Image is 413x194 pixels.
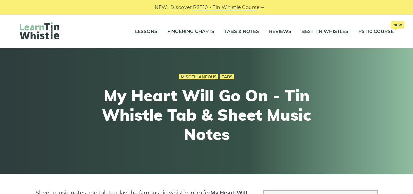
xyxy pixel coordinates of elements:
a: Reviews [269,23,291,40]
a: Fingering Charts [167,23,214,40]
a: Miscellaneous [179,74,218,80]
a: Best Tin Whistles [301,23,348,40]
a: Lessons [135,23,157,40]
a: PST10 CourseNew [358,23,394,40]
h1: My Heart Will Go On - Tin Whistle Tab & Sheet Music Notes [85,86,329,144]
img: LearnTinWhistle.com [20,22,59,39]
a: Tabs [220,74,234,80]
a: Tabs & Notes [224,23,259,40]
span: New [391,21,404,29]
